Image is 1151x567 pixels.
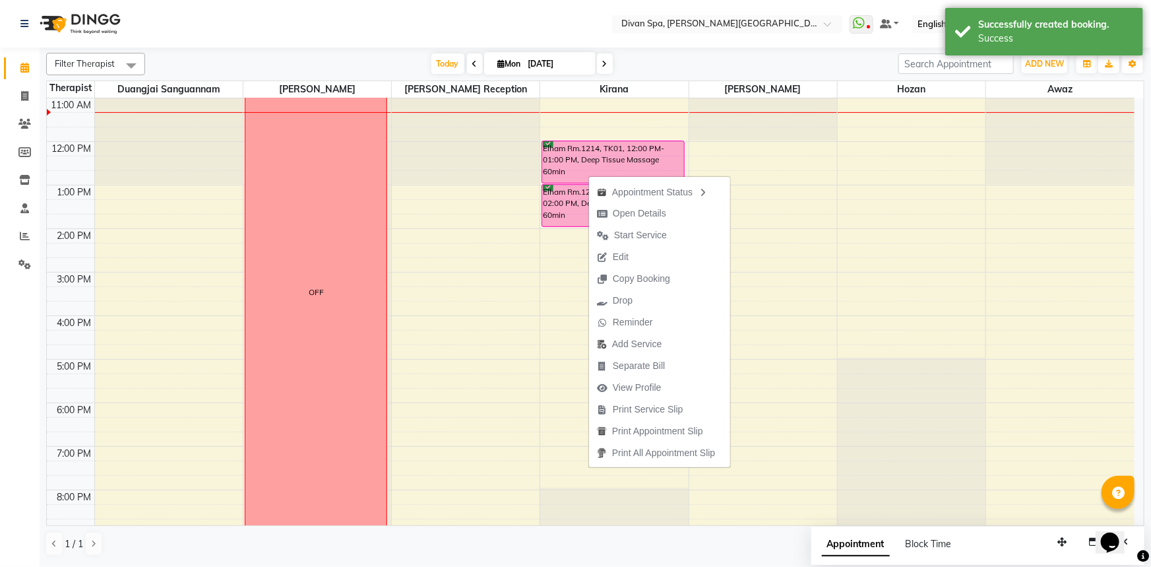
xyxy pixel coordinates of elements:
div: OFF [309,286,324,298]
span: View Profile [613,381,662,395]
span: Open Details [613,207,666,220]
div: Elham Rm.1214, TK01, 01:00 PM-02:00 PM, Deep Tissue Massage 60min [542,185,684,226]
div: 4:00 PM [55,316,94,330]
span: Drop [613,294,633,308]
input: Search Appointment [898,53,1014,74]
div: 7:00 PM [55,447,94,461]
span: Today [431,53,464,74]
img: logo [34,5,124,42]
div: 1:00 PM [55,185,94,199]
span: Block Time [906,538,952,550]
img: printapt.png [597,426,607,436]
div: 5:00 PM [55,360,94,374]
div: 2:00 PM [55,229,94,243]
span: Print Appointment Slip [612,424,703,438]
div: Success [978,32,1133,46]
span: Hozan [838,81,985,98]
span: Mon [495,59,524,69]
div: Therapist [47,81,94,95]
button: ADD NEW [1022,55,1067,73]
span: kirana [540,81,688,98]
span: [PERSON_NAME] Reception [392,81,540,98]
div: 8:00 PM [55,490,94,504]
span: [PERSON_NAME] [689,81,837,98]
img: apt_status.png [597,187,607,197]
iframe: chat widget [1096,514,1138,554]
span: Add Service [612,337,662,351]
input: 2025-09-01 [524,54,590,74]
div: Successfully created booking. [978,18,1133,32]
div: 3:00 PM [55,273,94,286]
span: Print Service Slip [613,403,683,417]
span: Copy Booking [613,272,670,286]
img: printall.png [597,448,607,458]
img: add-service.png [597,339,607,349]
span: Awaz [986,81,1135,98]
span: Duangjai Sanguannam [95,81,243,98]
span: ADD NEW [1025,59,1064,69]
span: Start Service [614,228,667,242]
span: Separate Bill [613,359,665,373]
div: Elham Rm.1214, TK01, 12:00 PM-01:00 PM, Deep Tissue Massage 60min [542,141,684,183]
div: 6:00 PM [55,403,94,417]
span: Appointment [822,533,890,556]
span: [PERSON_NAME] [243,81,391,98]
div: 12:00 PM [49,142,94,156]
span: Print All Appointment Slip [612,446,715,460]
span: Edit [613,250,629,264]
span: Filter Therapist [55,58,115,69]
div: Appointment Status [589,180,730,203]
span: Reminder [613,316,653,329]
div: 11:00 AM [49,98,94,112]
span: 1 / 1 [65,537,83,551]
